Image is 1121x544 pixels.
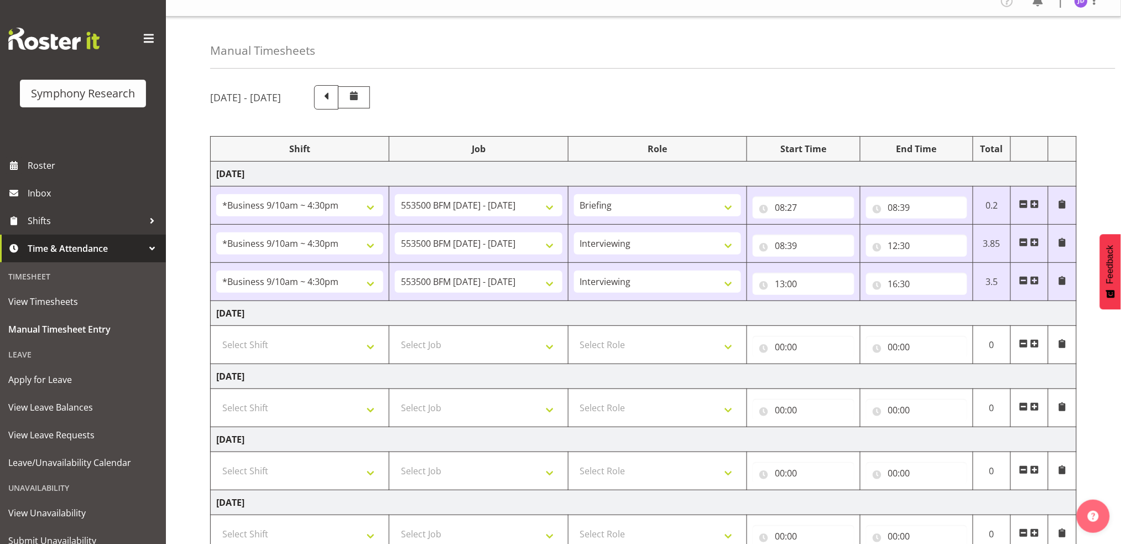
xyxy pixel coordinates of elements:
[3,421,163,449] a: View Leave Requests
[866,273,967,295] input: Click to select...
[979,142,1005,156] div: Total
[3,366,163,393] a: Apply for Leave
[3,288,163,315] a: View Timesheets
[28,240,144,257] span: Time & Attendance
[3,343,163,366] div: Leave
[753,273,854,295] input: Click to select...
[28,185,160,201] span: Inbox
[973,389,1010,427] td: 0
[973,452,1010,490] td: 0
[8,399,158,416] span: View Leave Balances
[395,142,562,156] div: Job
[3,265,163,288] div: Timesheet
[753,399,854,421] input: Click to select...
[210,91,281,103] h5: [DATE] - [DATE]
[973,326,1010,364] td: 0
[753,235,854,257] input: Click to select...
[866,462,967,484] input: Click to select...
[8,293,158,310] span: View Timesheets
[866,142,967,156] div: End Time
[8,454,158,471] span: Leave/Unavailability Calendar
[574,142,741,156] div: Role
[3,499,163,527] a: View Unavailability
[210,44,315,57] h4: Manual Timesheets
[3,315,163,343] a: Manual Timesheet Entry
[866,235,967,257] input: Click to select...
[8,371,158,388] span: Apply for Leave
[866,196,967,219] input: Click to select...
[211,301,1077,326] td: [DATE]
[8,427,158,443] span: View Leave Requests
[753,462,854,484] input: Click to select...
[3,476,163,499] div: Unavailability
[973,186,1010,225] td: 0.2
[866,336,967,358] input: Click to select...
[216,142,383,156] div: Shift
[211,364,1077,389] td: [DATE]
[1106,245,1115,284] span: Feedback
[211,162,1077,186] td: [DATE]
[211,490,1077,515] td: [DATE]
[8,28,100,50] img: Rosterit website logo
[3,393,163,421] a: View Leave Balances
[1100,234,1121,309] button: Feedback - Show survey
[1088,511,1099,522] img: help-xxl-2.png
[973,225,1010,263] td: 3.85
[753,196,854,219] input: Click to select...
[753,142,854,156] div: Start Time
[973,263,1010,301] td: 3.5
[211,427,1077,452] td: [DATE]
[8,321,158,338] span: Manual Timesheet Entry
[31,85,135,102] div: Symphony Research
[8,505,158,521] span: View Unavailability
[753,336,854,358] input: Click to select...
[3,449,163,476] a: Leave/Unavailability Calendar
[28,157,160,174] span: Roster
[866,399,967,421] input: Click to select...
[28,213,144,229] span: Shifts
